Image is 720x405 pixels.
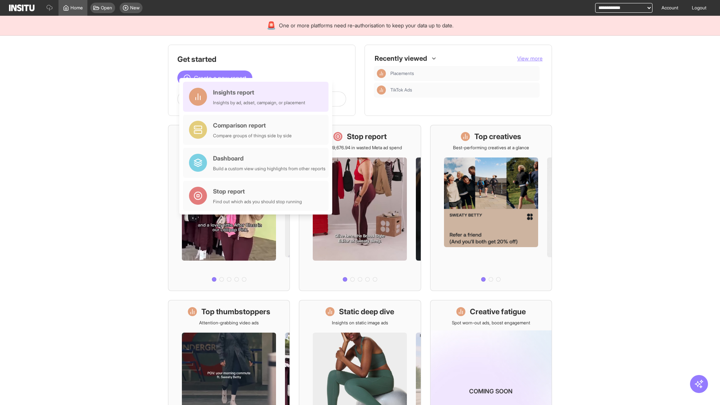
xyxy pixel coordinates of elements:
h1: Top creatives [474,131,521,142]
span: One or more platforms need re-authorisation to keep your data up to date. [279,22,453,29]
span: TikTok Ads [390,87,537,93]
div: Dashboard [213,154,325,163]
button: Create a new report [177,70,252,85]
span: New [130,5,139,11]
div: Stop report [213,187,302,196]
div: Comparison report [213,121,292,130]
div: Insights [377,85,386,94]
span: Placements [390,70,537,76]
div: Insights by ad, adset, campaign, or placement [213,100,305,106]
p: Save £19,676.94 in wasted Meta ad spend [318,145,402,151]
span: Open [101,5,112,11]
p: Insights on static image ads [332,320,388,326]
span: Placements [390,70,414,76]
a: Top creativesBest-performing creatives at a glance [430,125,552,291]
div: Compare groups of things side by side [213,133,292,139]
h1: Get started [177,54,346,64]
a: What's live nowSee all active ads instantly [168,125,290,291]
span: Create a new report [194,73,246,82]
button: View more [517,55,543,62]
p: Best-performing creatives at a glance [453,145,529,151]
h1: Static deep dive [339,306,394,317]
div: Insights [377,69,386,78]
span: Home [70,5,83,11]
span: View more [517,55,543,61]
h1: Stop report [347,131,387,142]
h1: Top thumbstoppers [201,306,270,317]
div: 🚨 [267,20,276,31]
div: Insights report [213,88,305,97]
div: Find out which ads you should stop running [213,199,302,205]
span: TikTok Ads [390,87,412,93]
div: Build a custom view using highlights from other reports [213,166,325,172]
a: Stop reportSave £19,676.94 in wasted Meta ad spend [299,125,421,291]
p: Attention-grabbing video ads [199,320,259,326]
img: Logo [9,4,34,11]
